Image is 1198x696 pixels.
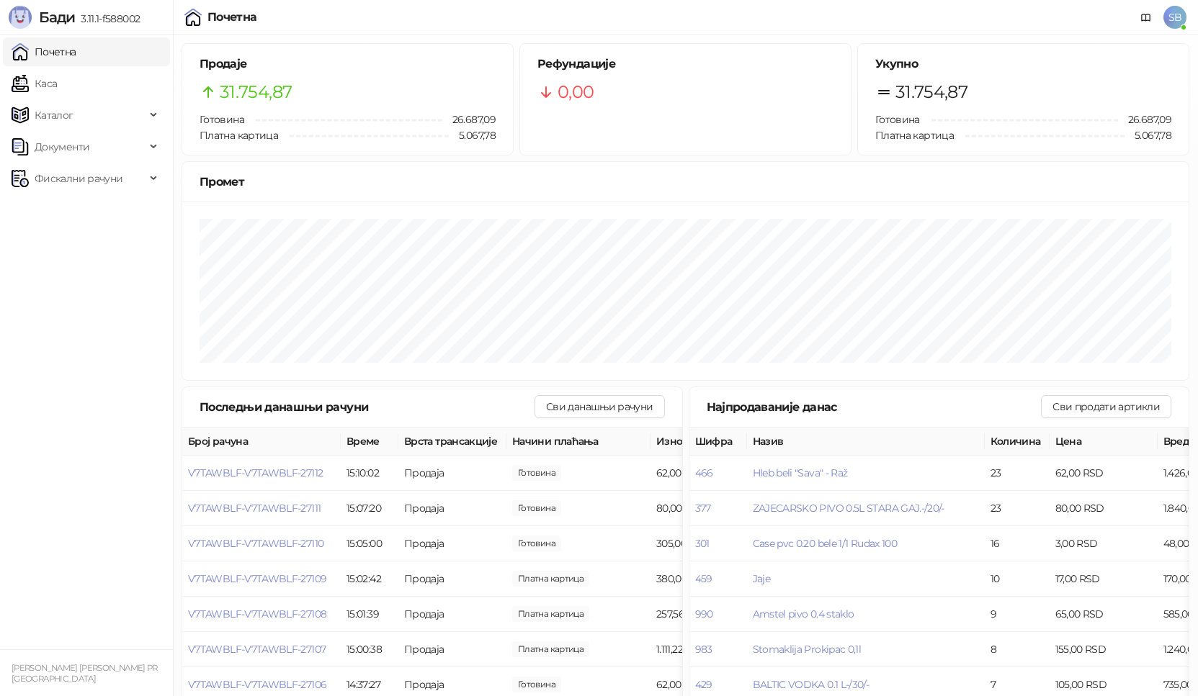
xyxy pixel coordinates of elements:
[512,641,589,657] span: 1.111,22
[1135,6,1158,29] a: Документација
[753,466,848,479] button: Hleb beli "Sava" - Raž
[506,428,651,456] th: Начини плаћања
[512,465,561,481] span: 62,00
[35,101,73,130] span: Каталог
[1050,456,1158,491] td: 62,00 RSD
[985,561,1050,597] td: 10
[442,112,496,127] span: 26.687,09
[1050,632,1158,667] td: 155,00 RSD
[75,12,140,25] span: 3.11.1-f588002
[753,502,944,515] button: ZAJECARSKO PIVO 0.5L STARA GAJ.-/20/-
[200,398,535,416] div: Последњи данашњи рачуни
[537,55,833,73] h5: Рефундације
[512,606,589,622] span: 257,56
[200,129,278,142] span: Платна картица
[512,571,589,587] span: 380,00
[188,572,326,585] button: V7TAWBLF-V7TAWBLF-27109
[9,6,32,29] img: Logo
[341,456,398,491] td: 15:10:02
[398,456,506,491] td: Продаја
[707,398,1042,416] div: Најпродаваније данас
[341,428,398,456] th: Време
[651,632,759,667] td: 1.111,22 RSD
[35,164,122,193] span: Фискални рачуни
[651,428,759,456] th: Износ
[558,78,594,106] span: 0,00
[1050,526,1158,561] td: 3,00 RSD
[875,129,954,142] span: Платна картица
[985,491,1050,526] td: 23
[341,526,398,561] td: 15:05:00
[398,561,506,597] td: Продаја
[1163,6,1186,29] span: SB
[1041,395,1171,418] button: Сви продати артикли
[985,456,1050,491] td: 23
[651,491,759,526] td: 80,00 RSD
[207,12,257,23] div: Почетна
[695,466,713,479] button: 466
[1050,491,1158,526] td: 80,00 RSD
[220,78,292,106] span: 31.754,87
[875,113,920,126] span: Готовина
[695,607,713,620] button: 990
[341,561,398,597] td: 15:02:42
[1050,561,1158,597] td: 17,00 RSD
[188,537,323,550] button: V7TAWBLF-V7TAWBLF-27110
[12,37,76,66] a: Почетна
[341,491,398,526] td: 15:07:20
[753,537,898,550] button: Case pvc 0.20 bele 1/1 Rudax 100
[1125,127,1171,143] span: 5.067,78
[985,632,1050,667] td: 8
[753,678,870,691] span: BALTIC VODKA 0.1 L-/30/-
[398,491,506,526] td: Продаја
[1050,428,1158,456] th: Цена
[188,643,326,656] button: V7TAWBLF-V7TAWBLF-27107
[753,572,770,585] button: Jaje
[695,643,712,656] button: 983
[695,678,712,691] button: 429
[35,132,89,161] span: Документи
[188,607,326,620] button: V7TAWBLF-V7TAWBLF-27108
[875,55,1171,73] h5: Укупно
[1118,112,1171,127] span: 26.687,09
[695,537,710,550] button: 301
[182,428,341,456] th: Број рачуна
[398,632,506,667] td: Продаја
[200,55,496,73] h5: Продаје
[695,502,711,515] button: 377
[695,572,712,585] button: 459
[398,597,506,632] td: Продаја
[512,535,561,551] span: 305,00
[895,78,967,106] span: 31.754,87
[200,173,1171,191] div: Промет
[689,428,747,456] th: Шифра
[651,597,759,632] td: 257,56 RSD
[39,9,75,26] span: Бади
[12,663,158,684] small: [PERSON_NAME] [PERSON_NAME] PR [GEOGRAPHIC_DATA]
[188,466,323,479] button: V7TAWBLF-V7TAWBLF-27112
[188,502,321,515] button: V7TAWBLF-V7TAWBLF-27111
[753,643,862,656] button: Stomaklija Prokipac 0,1l
[12,69,57,98] a: Каса
[985,526,1050,561] td: 16
[449,127,496,143] span: 5.067,78
[341,597,398,632] td: 15:01:39
[747,428,985,456] th: Назив
[535,395,664,418] button: Сви данашњи рачуни
[753,607,854,620] button: Amstel pivo 0.4 staklo
[188,678,326,691] span: V7TAWBLF-V7TAWBLF-27106
[651,456,759,491] td: 62,00 RSD
[512,500,561,516] span: 80,00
